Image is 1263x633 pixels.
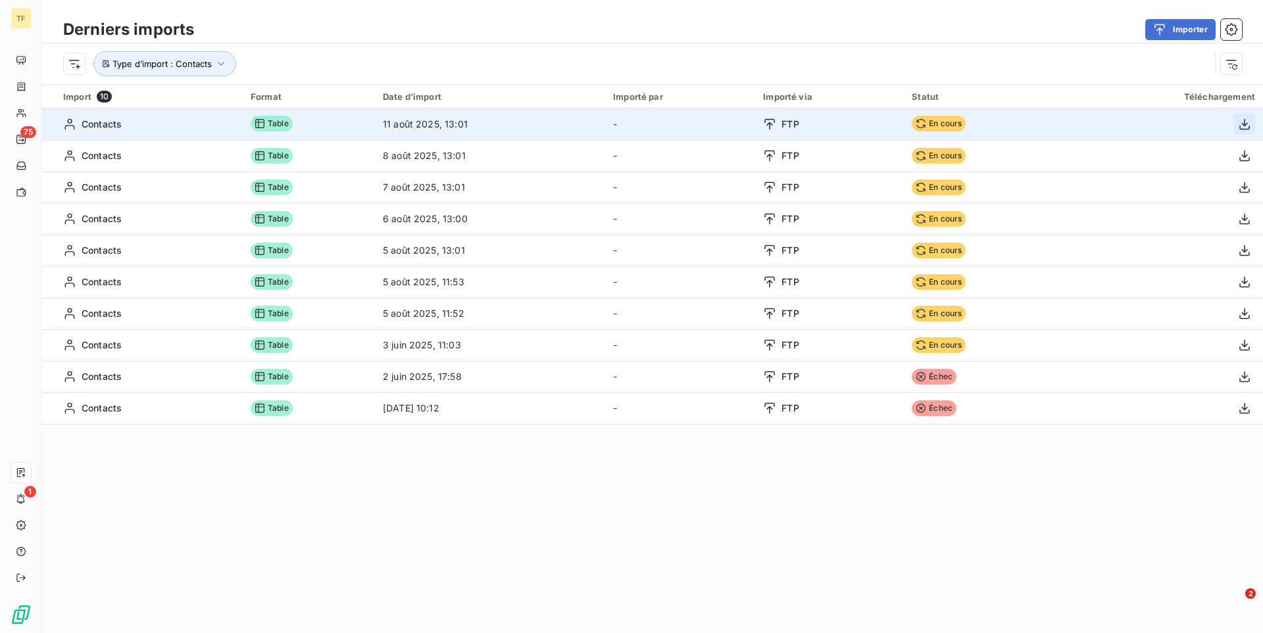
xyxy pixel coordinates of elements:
[375,172,605,203] td: 7 août 2025, 13:01
[82,118,122,131] span: Contacts
[24,486,36,498] span: 1
[251,274,293,290] span: Table
[912,306,966,321] span: En cours
[605,361,755,392] td: -
[605,172,755,203] td: -
[912,274,966,290] span: En cours
[763,91,896,102] div: Importé via
[912,179,966,195] span: En cours
[82,181,122,194] span: Contacts
[375,108,605,140] td: 11 août 2025, 13:01
[11,129,31,150] a: 75
[781,275,799,289] span: FTP
[82,244,122,257] span: Contacts
[251,369,293,385] span: Table
[383,91,597,102] div: Date d’import
[781,212,799,225] span: FTP
[605,203,755,235] td: -
[375,329,605,361] td: 3 juin 2025, 11:03
[251,211,293,227] span: Table
[82,370,122,383] span: Contacts
[375,235,605,266] td: 5 août 2025, 13:01
[11,8,32,29] div: TF
[251,243,293,258] span: Table
[781,149,799,162] span: FTP
[82,275,122,289] span: Contacts
[781,307,799,320] span: FTP
[605,235,755,266] td: -
[605,298,755,329] td: -
[375,203,605,235] td: 6 août 2025, 13:00
[375,266,605,298] td: 5 août 2025, 11:53
[781,370,799,383] span: FTP
[912,211,966,227] span: En cours
[912,337,966,353] span: En cours
[82,339,122,352] span: Contacts
[11,604,32,625] img: Logo LeanPay
[82,307,122,320] span: Contacts
[112,59,212,69] span: Type d’import : Contacts
[375,392,605,424] td: [DATE] 10:12
[97,91,112,103] span: 10
[613,91,747,102] div: Importé par
[1218,588,1250,620] iframe: Intercom live chat
[912,369,956,385] span: Échec
[82,402,122,415] span: Contacts
[251,400,293,416] span: Table
[63,18,194,41] h3: Derniers imports
[605,329,755,361] td: -
[251,179,293,195] span: Table
[781,118,799,131] span: FTP
[781,339,799,352] span: FTP
[375,140,605,172] td: 8 août 2025, 13:01
[781,181,799,194] span: FTP
[605,140,755,172] td: -
[781,402,799,415] span: FTP
[605,266,755,298] td: -
[781,244,799,257] span: FTP
[912,400,956,416] span: Échec
[375,298,605,329] td: 5 août 2025, 11:52
[251,91,367,102] div: Format
[912,116,966,131] span: En cours
[605,108,755,140] td: -
[20,126,36,138] span: 75
[82,149,122,162] span: Contacts
[375,361,605,392] td: 2 juin 2025, 17:58
[63,91,235,103] div: Import
[912,243,966,258] span: En cours
[251,306,293,321] span: Table
[251,148,293,164] span: Table
[1245,588,1256,599] span: 2
[93,51,236,76] button: Type d’import : Contacts
[912,148,966,164] span: En cours
[605,392,755,424] td: -
[1072,91,1255,102] div: Téléchargement
[251,116,293,131] span: Table
[912,91,1056,102] div: Statut
[251,337,293,353] span: Table
[1145,19,1216,40] button: Importer
[82,212,122,225] span: Contacts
